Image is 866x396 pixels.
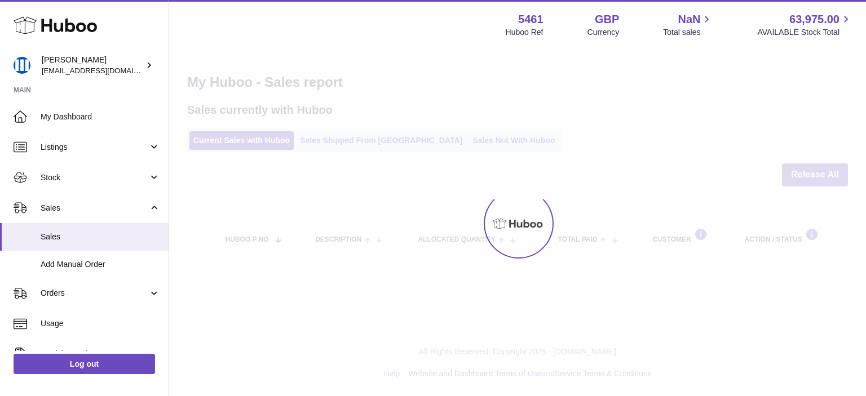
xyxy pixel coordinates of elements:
[595,12,619,27] strong: GBP
[757,12,852,38] a: 63,975.00 AVAILABLE Stock Total
[41,172,148,183] span: Stock
[41,318,160,329] span: Usage
[678,12,700,27] span: NaN
[663,12,713,38] a: NaN Total sales
[42,55,143,76] div: [PERSON_NAME]
[518,12,544,27] strong: 5461
[41,142,148,153] span: Listings
[663,27,713,38] span: Total sales
[41,112,160,122] span: My Dashboard
[14,57,30,74] img: oksana@monimoto.com
[41,232,160,242] span: Sales
[506,27,544,38] div: Huboo Ref
[14,354,155,374] a: Log out
[42,66,166,75] span: [EMAIL_ADDRESS][DOMAIN_NAME]
[789,12,840,27] span: 63,975.00
[587,27,620,38] div: Currency
[41,203,148,213] span: Sales
[757,27,852,38] span: AVAILABLE Stock Total
[41,259,160,270] span: Add Manual Order
[41,349,148,359] span: Invoicing and Payments
[41,288,148,299] span: Orders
